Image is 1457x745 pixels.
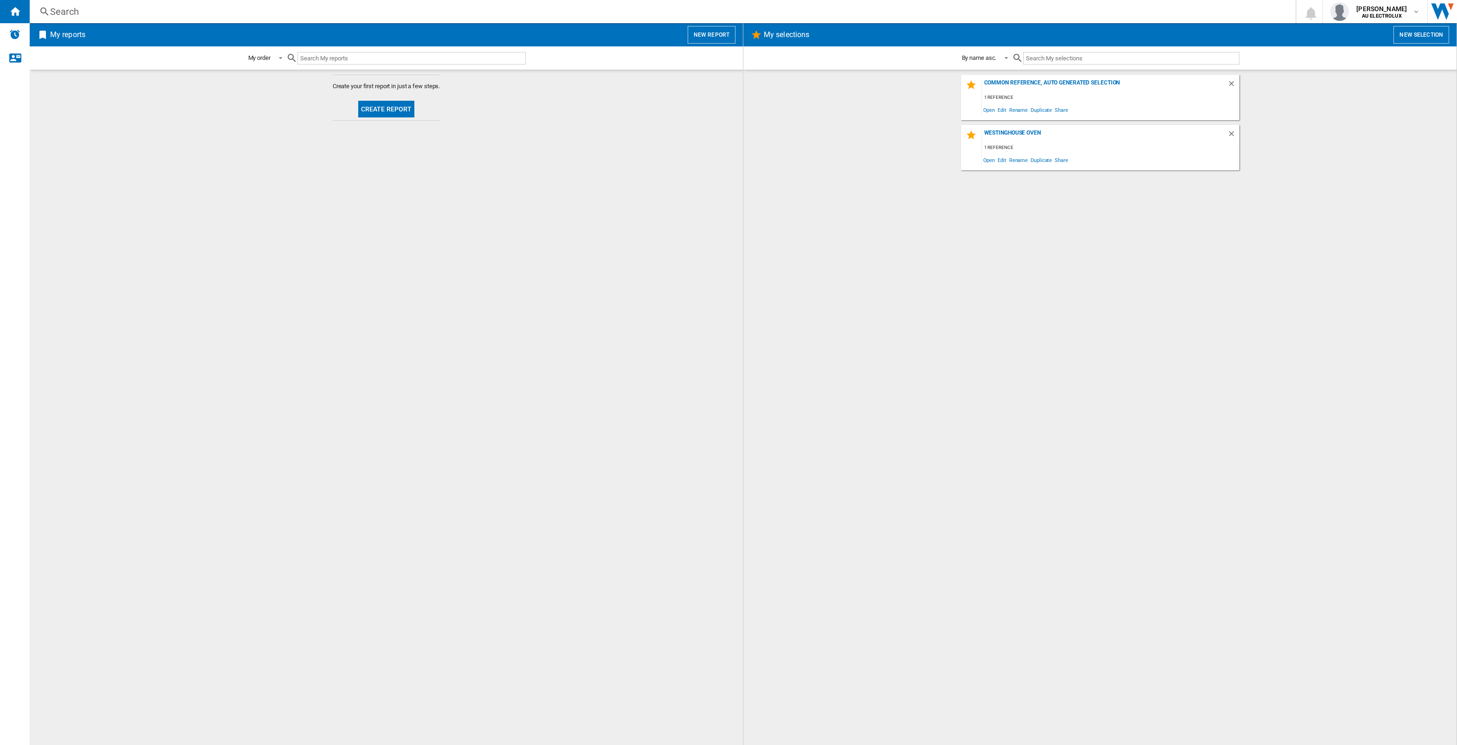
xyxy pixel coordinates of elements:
span: Duplicate [1029,104,1053,116]
span: Share [1053,154,1070,166]
div: Search [50,5,1271,18]
div: My order [248,54,271,61]
span: Rename [1008,154,1029,166]
div: By name asc. [962,54,997,61]
b: AU ELECTROLUX [1362,13,1402,19]
button: New selection [1393,26,1449,44]
span: Create your first report in just a few steps. [333,82,440,91]
span: Open [982,104,997,116]
h2: My selections [762,26,811,44]
span: Rename [1008,104,1029,116]
div: 1 reference [982,92,1239,104]
div: Delete [1227,79,1239,92]
div: Westinghouse Oven [982,130,1227,142]
span: Share [1053,104,1070,116]
h2: My reports [48,26,87,44]
button: Create report [358,101,415,117]
span: Open [982,154,997,166]
span: [PERSON_NAME] [1356,4,1407,13]
img: alerts-logo.svg [9,29,20,40]
button: New report [688,26,735,44]
input: Search My selections [1023,52,1239,65]
img: profile.jpg [1330,2,1349,21]
span: Edit [996,104,1008,116]
div: 1 reference [982,142,1239,154]
span: Edit [996,154,1008,166]
div: Common reference, auto generated selection [982,79,1227,92]
input: Search My reports [297,52,526,65]
span: Duplicate [1029,154,1053,166]
div: Delete [1227,130,1239,142]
